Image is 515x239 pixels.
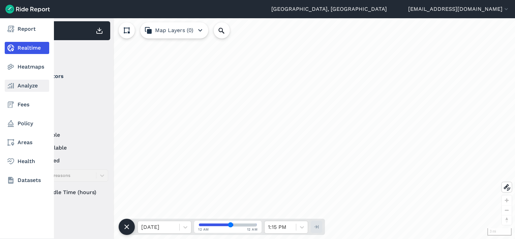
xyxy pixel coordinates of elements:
[27,86,108,94] label: Lime
[5,61,49,73] a: Heatmaps
[27,112,107,131] summary: Status
[5,155,49,167] a: Health
[5,174,49,186] a: Datasets
[408,5,510,13] button: [EMAIL_ADDRESS][DOMAIN_NAME]
[198,227,209,232] span: 12 AM
[271,5,387,13] a: [GEOGRAPHIC_DATA], [GEOGRAPHIC_DATA]
[27,186,108,198] div: Idle Time (hours)
[5,99,49,111] a: Fees
[27,157,108,165] label: reserved
[25,43,110,64] div: Filter
[5,117,49,130] a: Policy
[22,18,515,239] div: loading
[247,227,258,232] span: 12 AM
[214,22,241,38] input: Search Location or Vehicles
[27,67,107,86] summary: Operators
[27,131,108,139] label: available
[27,144,108,152] label: unavailable
[27,99,108,107] label: Spin
[5,136,49,149] a: Areas
[140,22,208,38] button: Map Layers (0)
[5,80,49,92] a: Analyze
[5,5,50,14] img: Ride Report
[5,23,49,35] a: Report
[5,42,49,54] a: Realtime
